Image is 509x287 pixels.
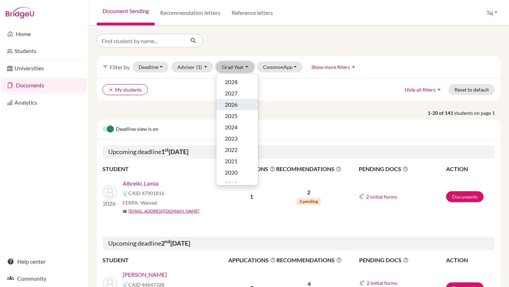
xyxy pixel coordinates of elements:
[225,89,238,98] span: 2027
[366,193,397,201] button: 2 initial forms
[216,122,258,133] button: 2024
[216,167,258,178] button: 2020
[116,125,158,134] span: Deadline view is on
[359,256,445,264] span: PENDING DOCS
[276,256,342,264] span: RECOMMENDATIONS
[446,256,495,265] th: ACTION
[216,156,258,167] button: 2021
[350,63,357,70] i: arrow_drop_up
[6,7,34,18] img: Bridge-U
[123,179,158,188] a: Albreiki, Lamia
[138,200,157,206] span: - Waived
[128,189,164,197] span: CAID 47901816
[276,188,341,197] p: 2
[359,165,445,173] span: PENDING DOCS
[225,134,238,143] span: 2023
[405,87,435,93] span: Hide all filters
[228,256,276,264] span: APPLICATIONS
[359,280,365,286] img: Common App logo
[216,133,258,144] button: 2023
[103,185,117,199] img: Albreiki, Lamia
[216,144,258,156] button: 2022
[216,178,258,189] button: 2019
[123,270,167,279] a: [PERSON_NAME]
[225,78,238,86] span: 2028
[449,84,495,95] button: Reset to default
[109,87,113,92] i: clear
[250,193,253,200] b: 1
[483,6,501,19] button: Taj
[311,64,350,70] span: Show more filters
[1,271,87,286] a: Community
[1,61,87,75] a: Universities
[196,64,202,70] span: (1)
[225,112,238,120] span: 2025
[103,199,117,208] p: 2026
[103,64,108,70] i: filter_list
[446,191,484,202] a: Documents
[359,194,364,199] img: Common App logo
[165,239,170,244] sup: nd
[446,164,495,174] th: ACTION
[123,191,128,196] img: Common App logo
[216,73,258,186] div: Grad Year
[103,84,148,95] button: clearMy students
[1,44,87,58] a: Students
[171,61,213,72] button: Advisor(1)
[103,237,495,250] h5: Upcoming deadline
[103,145,495,159] h5: Upcoming deadline
[225,123,238,131] span: 2024
[216,76,258,88] button: 2028
[216,61,254,72] button: Grad Year
[435,86,443,93] i: arrow_drop_up
[103,256,228,265] th: STUDENT
[366,279,398,287] button: 2 initial forms
[216,110,258,122] button: 2025
[399,84,449,95] button: Hide all filtersarrow_drop_up
[216,99,258,110] button: 2026
[428,109,454,117] strong: 1-20 of 141
[276,165,341,173] span: RECOMMENDATIONS
[225,146,238,154] span: 2022
[225,168,238,177] span: 2020
[225,100,238,109] span: 2026
[305,61,363,72] button: Show more filtersarrow_drop_up
[1,254,87,269] a: Help center
[216,88,258,99] button: 2027
[454,109,501,117] span: students on page 1
[97,34,185,47] input: Find student by name...
[161,148,188,156] b: 1 [DATE]
[161,239,190,247] b: 2 [DATE]
[225,157,238,165] span: 2021
[103,164,228,174] th: STUDENT
[1,27,87,41] a: Home
[110,64,130,70] span: Filter by
[123,199,157,206] span: FERPA
[123,209,127,213] span: mail
[128,208,199,214] a: [EMAIL_ADDRESS][DOMAIN_NAME]
[1,95,87,110] a: Analytics
[257,61,303,72] button: CommonApp
[225,180,238,188] span: 2019
[1,78,87,92] a: Documents
[297,198,321,205] span: 2 pending
[165,147,169,153] sup: st
[133,61,169,72] button: Deadline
